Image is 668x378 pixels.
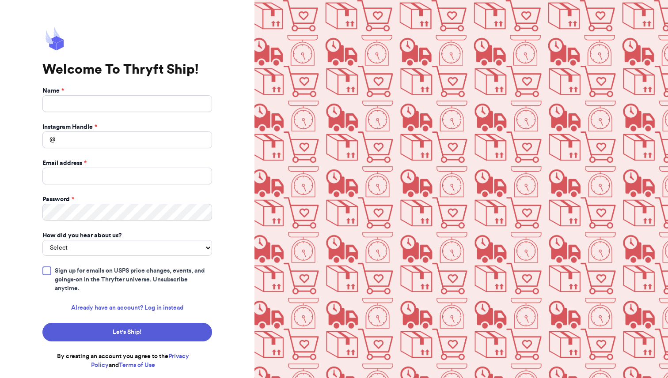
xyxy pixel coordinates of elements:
p: By creating an account you agree to the and [42,352,204,370]
div: @ [42,131,55,148]
label: Password [42,195,74,204]
label: How did you hear about us? [42,231,121,240]
h1: Welcome To Thryft Ship! [42,62,212,78]
a: Terms of Use [119,362,155,368]
label: Name [42,86,64,95]
button: Let's Ship! [42,323,212,341]
span: Sign up for emails on USPS price changes, events, and goings-on in the Thryfter universe. Unsubsc... [55,266,212,293]
a: Already have an account? Log in instead [71,303,183,312]
a: Privacy Policy [91,353,189,368]
label: Email address [42,159,87,168]
label: Instagram Handle [42,123,97,131]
